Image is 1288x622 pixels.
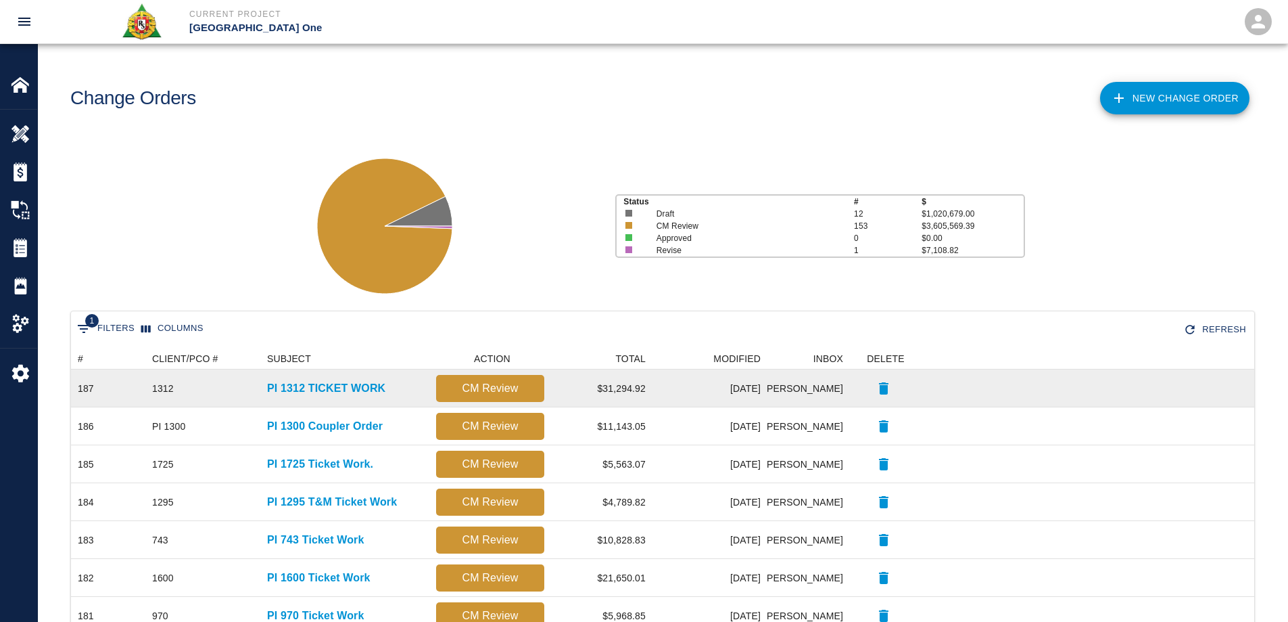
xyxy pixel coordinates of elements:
[850,348,917,370] div: DELETE
[267,380,385,397] a: PI 1312 TICKET WORK
[189,8,717,20] p: Current Project
[1100,82,1249,114] a: New Change Order
[152,382,174,395] div: 1312
[867,348,904,370] div: DELETE
[657,220,834,232] p: CM Review
[267,570,371,586] a: PI 1600 Ticket Work
[854,244,922,257] p: 1
[551,559,652,597] div: $21,650.01
[121,3,162,41] img: Roger & Sons Concrete
[442,456,539,472] p: CM Review
[78,458,94,471] div: 185
[429,348,551,370] div: ACTION
[652,348,767,370] div: MODIFIED
[854,232,922,244] p: 0
[551,407,652,445] div: $11,143.05
[551,348,652,370] div: TOTAL
[70,87,196,110] h1: Change Orders
[922,196,1023,208] p: $
[652,483,767,521] div: [DATE]
[1220,557,1288,622] iframe: Chat Widget
[260,348,429,370] div: SUBJECT
[767,559,850,597] div: [PERSON_NAME]
[854,220,922,232] p: 153
[657,208,834,220] p: Draft
[267,456,373,472] a: PI 1725 Ticket Work.
[652,521,767,559] div: [DATE]
[657,244,834,257] p: Revise
[78,533,94,547] div: 183
[145,348,260,370] div: CLIENT/PCO #
[551,445,652,483] div: $5,563.07
[78,382,94,395] div: 187
[1180,318,1251,342] div: Refresh the list
[551,370,652,407] div: $31,294.92
[138,318,207,339] button: Select columns
[652,407,767,445] div: [DATE]
[152,348,218,370] div: CLIENT/PCO #
[152,495,174,509] div: 1295
[442,532,539,548] p: CM Review
[189,20,717,36] p: [GEOGRAPHIC_DATA] One
[854,208,922,220] p: 12
[551,483,652,521] div: $4,789.82
[854,196,922,208] p: #
[267,532,364,548] a: PI 743 Ticket Work
[152,533,168,547] div: 743
[551,521,652,559] div: $10,828.83
[652,445,767,483] div: [DATE]
[442,380,539,397] p: CM Review
[267,348,311,370] div: SUBJECT
[623,196,854,208] p: Status
[922,244,1023,257] p: $7,108.82
[8,5,41,38] button: open drawer
[767,370,850,407] div: [PERSON_NAME]
[657,232,834,244] p: Approved
[74,318,138,340] button: Show filters
[922,232,1023,244] p: $0.00
[267,494,397,510] a: PI 1295 T&M Ticket Work
[267,418,383,435] a: PI 1300 Coupler Order
[652,370,767,407] div: [DATE]
[442,494,539,510] p: CM Review
[152,420,185,433] div: PI 1300
[152,571,174,585] div: 1600
[767,521,850,559] div: [PERSON_NAME]
[442,418,539,435] p: CM Review
[767,348,850,370] div: INBOX
[615,348,646,370] div: TOTAL
[652,559,767,597] div: [DATE]
[78,420,94,433] div: 186
[152,458,174,471] div: 1725
[78,571,94,585] div: 182
[78,348,83,370] div: #
[767,407,850,445] div: [PERSON_NAME]
[767,445,850,483] div: [PERSON_NAME]
[713,348,761,370] div: MODIFIED
[85,314,99,328] span: 1
[442,570,539,586] p: CM Review
[71,348,145,370] div: #
[1180,318,1251,342] button: Refresh
[474,348,510,370] div: ACTION
[813,348,843,370] div: INBOX
[767,483,850,521] div: [PERSON_NAME]
[922,208,1023,220] p: $1,020,679.00
[922,220,1023,232] p: $3,605,569.39
[78,495,94,509] div: 184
